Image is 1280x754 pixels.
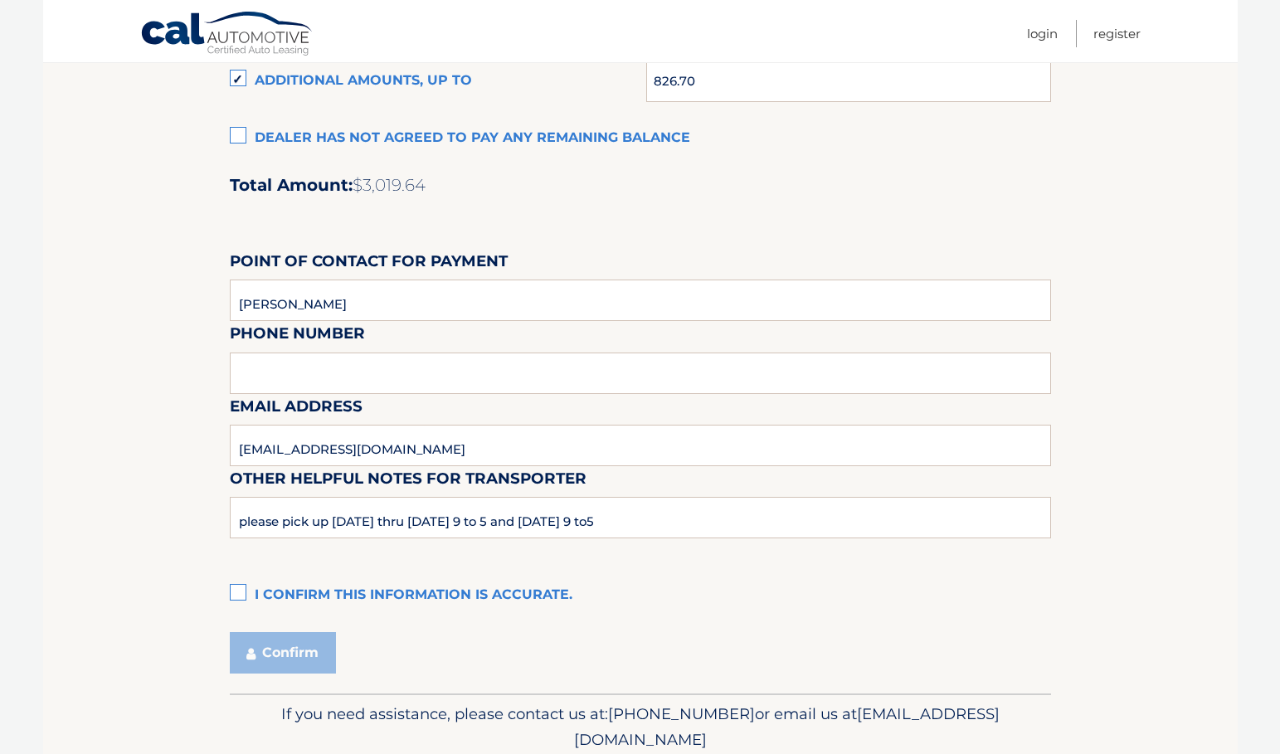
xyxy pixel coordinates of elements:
label: Dealer has not agreed to pay any remaining balance [230,122,1051,155]
a: Login [1027,20,1058,47]
span: $3,019.64 [353,175,426,195]
a: Cal Automotive [140,11,314,59]
label: I confirm this information is accurate. [230,579,1051,612]
p: If you need assistance, please contact us at: or email us at [241,701,1040,754]
h2: Total Amount: [230,175,1051,196]
label: Point of Contact for Payment [230,249,508,280]
button: Confirm [230,632,336,674]
input: Maximum Amount [646,61,1050,102]
label: Email Address [230,394,363,425]
label: Additional amounts, up to [230,65,647,98]
label: Other helpful notes for transporter [230,466,586,497]
span: [PHONE_NUMBER] [608,704,755,723]
a: Register [1093,20,1141,47]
